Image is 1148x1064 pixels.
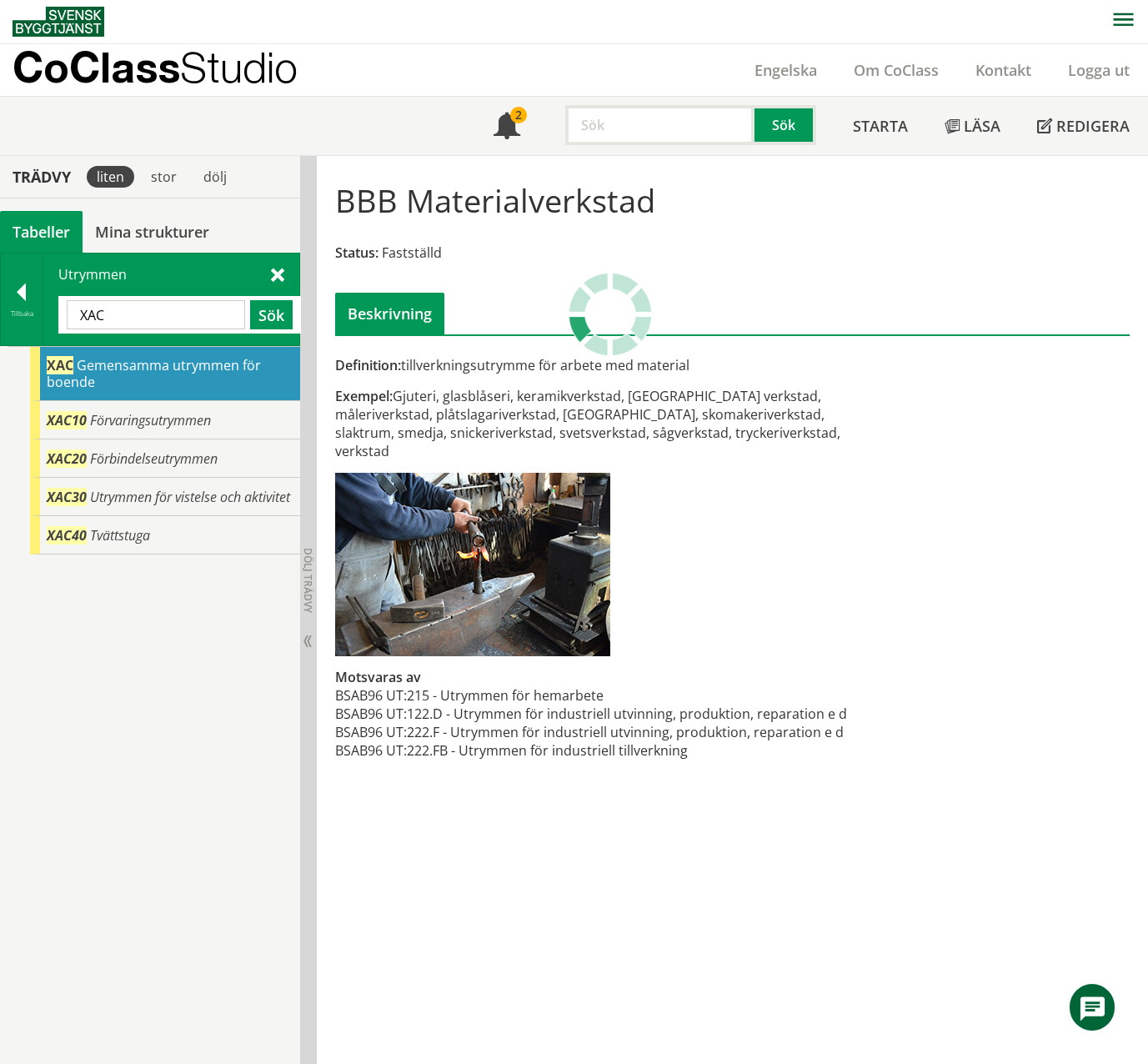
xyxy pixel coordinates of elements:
[47,356,261,391] span: Gemensamma utrymmen för boende
[335,243,378,262] span: Status:
[3,168,80,186] div: Trädvy
[1050,60,1148,80] a: Logga ut
[565,105,754,145] input: Sök
[47,449,87,468] span: XAC20
[30,478,300,516] div: Gå till informationssidan för CoClass Studio
[407,723,847,741] td: 222.F - Utrymmen för industriell utvinning, produktion, reparation e d
[335,723,407,741] td: BSAB96 UT:
[47,526,87,545] span: XAC40
[47,488,87,506] span: XAC30
[335,387,840,460] font: Gjuteri, glasblåseri, keramikverkstad, [GEOGRAPHIC_DATA] verkstad, måleriverkstad, plåtslagariver...
[407,741,847,760] td: 222.FB - Utrymmen för industriell tillverkning
[335,741,407,760] td: BSAB96 UT:
[180,43,298,92] span: Studio
[301,548,315,613] span: Dölj trädvy
[47,356,73,374] span: XAC
[141,166,187,188] div: stor
[83,211,222,253] a: Mina strukturer
[30,439,300,478] div: Gå till informationssidan för CoClass Studio
[250,300,293,329] button: Sök
[13,58,298,77] p: CoClass
[67,300,245,329] input: Sök
[335,356,689,374] font: tillverkningsutrymme för arbete med material
[58,265,127,284] font: Utrymmen
[475,97,539,155] a: 2
[90,449,218,468] span: Förbindelseutrymmen
[407,686,847,705] td: 215 - Utrymmen för hemarbete
[87,166,134,188] div: liten
[13,7,104,37] img: Svensk Byggtjänst
[926,97,1019,155] a: Läsa
[193,166,237,188] div: dölj
[335,182,655,218] h1: BBB Materialverkstad
[47,411,87,429] span: XAC10
[13,44,333,96] a: CoClassStudio
[335,356,401,374] span: Definition:
[382,243,442,262] span: Fastställd
[335,668,421,686] span: Motsvaras av
[335,473,610,656] img: bbb-materialverkstad.jpg
[964,116,1000,136] span: Läsa
[30,516,300,555] div: Gå till informationssidan för CoClass Studio
[835,97,926,155] a: Starta
[90,488,290,506] span: Utrymmen för vistelse och aktivitet
[30,401,300,439] div: Gå till informationssidan för CoClass Studio
[335,387,393,405] span: Exempel:
[335,705,407,723] td: BSAB96 UT:
[510,107,527,123] div: 2
[1056,116,1130,136] span: Redigera
[835,60,957,80] a: Om CoClass
[90,411,211,429] span: Förvaringsutrymmen
[30,347,300,401] div: Gå till informationssidan för CoClass Studio
[957,60,1050,80] a: Kontakt
[335,686,407,705] td: BSAB96 UT:
[736,60,835,80] a: Engelska
[754,105,816,145] button: Sök
[1019,97,1148,155] a: Redigera
[335,293,444,334] div: Beskrivning
[494,114,520,141] span: Notifikationer
[569,273,652,356] img: Laddar
[1,307,43,320] div: Tillbaka
[90,526,150,545] span: Tvättstuga
[853,116,908,136] span: Starta
[407,705,847,723] td: 122.D - Utrymmen för industriell utvinning, produktion, reparation e d
[271,265,284,283] span: Stäng sök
